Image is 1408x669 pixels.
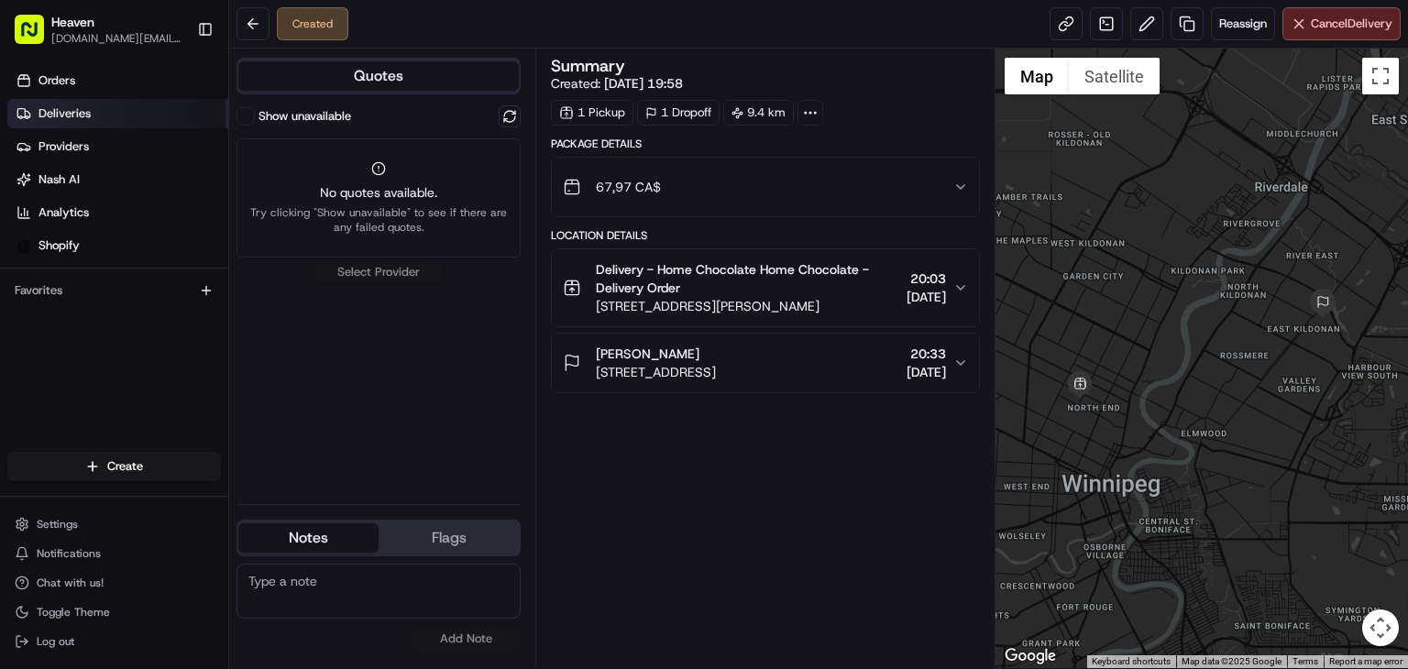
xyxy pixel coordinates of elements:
img: 1736555255976-a54dd68f-1ca7-489b-9aae-adbdc363a1c4 [37,334,51,348]
span: Log out [37,634,74,649]
button: 67,97 CA$ [552,158,979,216]
div: 💻 [155,411,170,425]
button: [DOMAIN_NAME][EMAIL_ADDRESS][DOMAIN_NAME] [51,31,182,46]
span: Create [107,458,143,475]
a: Shopify [7,231,228,260]
span: No quotes available. [248,183,509,202]
span: Created: [551,74,683,93]
img: Nash [18,17,55,54]
button: CancelDelivery [1282,7,1401,40]
button: Heaven [51,13,94,31]
div: Start new chat [82,174,301,192]
span: Analytics [38,204,89,221]
span: Wisdom [PERSON_NAME] [57,333,195,347]
span: [PERSON_NAME] [57,283,148,298]
button: Settings [7,511,221,537]
h3: Summary [551,58,625,74]
div: 📗 [18,411,33,425]
img: Brigitte Vinadas [18,266,48,295]
span: [STREET_ADDRESS] [596,363,716,381]
span: [DATE] 19:58 [604,75,683,92]
img: Shopify logo [16,238,31,253]
span: [PERSON_NAME] [596,345,699,363]
button: [PERSON_NAME][STREET_ADDRESS]20:33[DATE] [552,334,979,392]
span: Providers [38,138,89,155]
img: 1736555255976-a54dd68f-1ca7-489b-9aae-adbdc363a1c4 [37,284,51,299]
span: [STREET_ADDRESS][PERSON_NAME] [596,297,899,315]
div: We're available if you need us! [82,192,252,207]
button: Chat with us! [7,570,221,596]
span: Map data ©2025 Google [1182,656,1281,666]
a: Deliveries [7,99,228,128]
span: 10 авг. [162,283,203,298]
span: 20:33 [907,345,946,363]
span: Reassign [1219,16,1267,32]
span: Try clicking "Show unavailable" to see if there are any failed quotes. [248,205,509,235]
span: [DATE] [907,363,946,381]
button: Delivery - Home Chocolate Home Chocolate - Delivery Order[STREET_ADDRESS][PERSON_NAME]20:03[DATE] [552,249,979,326]
a: Powered byPylon [129,453,222,467]
span: Cancel Delivery [1311,16,1392,32]
span: Knowledge Base [37,409,140,427]
span: Deliveries [38,105,91,122]
div: Location Details [551,228,980,243]
span: • [199,333,205,347]
button: Flags [379,523,519,553]
span: 20:03 [907,269,946,288]
button: Toggle fullscreen view [1362,58,1399,94]
a: Analytics [7,198,228,227]
button: Show satellite imagery [1069,58,1160,94]
div: Past conversations [18,237,123,252]
img: 1736555255976-a54dd68f-1ca7-489b-9aae-adbdc363a1c4 [18,174,51,207]
div: 1 Pickup [551,100,633,126]
button: Reassign [1211,7,1275,40]
button: Map camera controls [1362,609,1399,646]
button: Toggle Theme [7,599,221,625]
button: Start new chat [312,180,334,202]
a: Terms (opens in new tab) [1292,656,1318,666]
label: Show unavailable [258,108,351,125]
a: Nash AI [7,165,228,194]
span: [DATE] [907,288,946,306]
button: Show street map [1005,58,1069,94]
input: Clear [48,117,302,137]
span: Settings [37,517,78,532]
p: Welcome 👋 [18,72,334,102]
span: Chat with us! [37,576,104,590]
span: Orders [38,72,75,89]
button: Notifications [7,541,221,566]
span: API Documentation [173,409,294,427]
img: Wisdom Oko [18,315,48,351]
div: Favorites [7,276,221,305]
a: 📗Knowledge Base [11,401,148,434]
a: Report a map error [1329,656,1402,666]
img: 8016278978528_b943e370aa5ada12b00a_72.png [38,174,71,207]
button: Quotes [238,61,519,91]
button: See all [284,234,334,256]
a: Orders [7,66,228,95]
span: 26 июн. [209,333,254,347]
span: Nash AI [38,171,80,188]
a: Open this area in Google Maps (opens a new window) [1000,644,1061,668]
button: Create [7,452,221,481]
button: Keyboard shortcuts [1092,655,1171,668]
div: 9.4 km [723,100,794,126]
span: Delivery - Home Chocolate Home Chocolate - Delivery Order [596,260,899,297]
img: Google [1000,644,1061,668]
span: 67,97 CA$ [596,178,661,196]
button: Heaven[DOMAIN_NAME][EMAIL_ADDRESS][DOMAIN_NAME] [7,7,190,51]
span: Shopify [38,237,80,254]
span: • [152,283,159,298]
div: Package Details [551,137,980,151]
span: Pylon [182,454,222,467]
button: Notes [238,523,379,553]
button: Log out [7,629,221,654]
a: 💻API Documentation [148,401,302,434]
span: Notifications [37,546,101,561]
div: 1 Dropoff [637,100,720,126]
a: Providers [7,132,228,161]
span: Toggle Theme [37,605,110,620]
